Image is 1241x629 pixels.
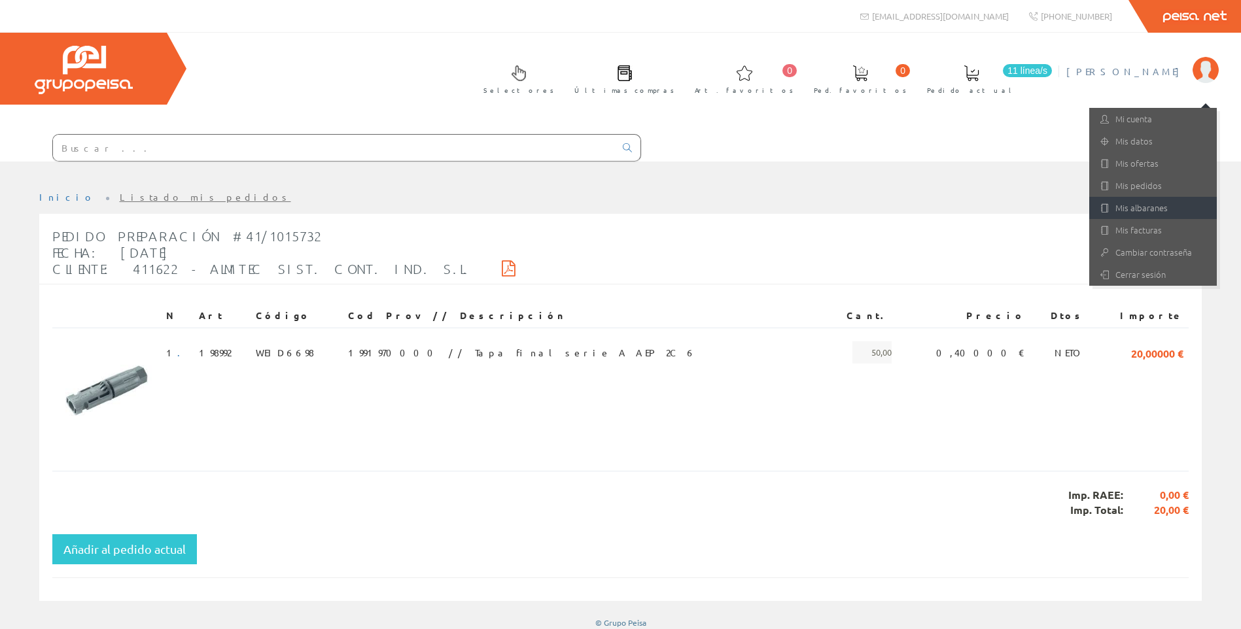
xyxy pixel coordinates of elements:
button: Añadir al pedido actual [52,534,197,564]
a: Mi cuenta [1089,108,1217,130]
i: Descargar PDF [502,263,516,273]
a: [PERSON_NAME] [1066,54,1219,67]
span: Art. favoritos [695,84,794,97]
span: 0 [896,64,910,77]
a: Cambiar contraseña [1089,241,1217,263]
span: Ped. favoritos [814,84,907,97]
span: 20,00000 € [1131,341,1183,364]
span: WEID6698 [256,341,314,364]
th: Importe [1090,304,1189,328]
span: 50,00 [852,341,892,364]
span: 0,40000 € [936,341,1025,364]
span: Selectores [483,84,554,97]
a: Mis facturas [1089,219,1217,241]
img: Foto artículo (150x150) [58,341,156,439]
span: 0 [782,64,797,77]
span: Últimas compras [574,84,674,97]
span: NETO [1055,341,1085,364]
a: 11 línea/s Pedido actual [914,54,1055,102]
a: Cerrar sesión [1089,263,1217,286]
a: Mis ofertas [1089,152,1217,175]
span: 1 [166,341,188,364]
a: Mis pedidos [1089,175,1217,197]
th: Código [251,304,343,328]
a: Últimas compras [561,54,681,102]
th: N [161,304,194,328]
th: Art [194,304,251,328]
th: Precio [897,304,1030,328]
a: Mis datos [1089,130,1217,152]
span: 198992 [199,341,231,364]
span: 0,00 € [1123,488,1189,503]
a: . [177,347,188,358]
a: Inicio [39,191,95,203]
div: © Grupo Peisa [39,617,1202,628]
span: [EMAIL_ADDRESS][DOMAIN_NAME] [872,10,1009,22]
span: Pedido actual [927,84,1016,97]
a: Mis albaranes [1089,197,1217,219]
span: [PERSON_NAME] [1066,65,1186,78]
span: Pedido Preparación #41/1015732 Fecha: [DATE] Cliente: 411622 - ALMITEC SIST. CONT. IND. S.L. [52,228,470,277]
div: Imp. RAEE: Imp. Total: [52,471,1189,534]
span: [PHONE_NUMBER] [1041,10,1112,22]
a: Selectores [470,54,561,102]
a: Listado mis pedidos [120,191,291,203]
span: 11 línea/s [1003,64,1052,77]
th: Dtos [1030,304,1090,328]
img: Grupo Peisa [35,46,133,94]
span: 1991970000 // Tapa final serie A AEP 2C 6 [348,341,696,364]
th: Cod Prov // Descripción [343,304,823,328]
span: 20,00 € [1123,503,1189,518]
th: Cant. [822,304,897,328]
input: Buscar ... [53,135,615,161]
